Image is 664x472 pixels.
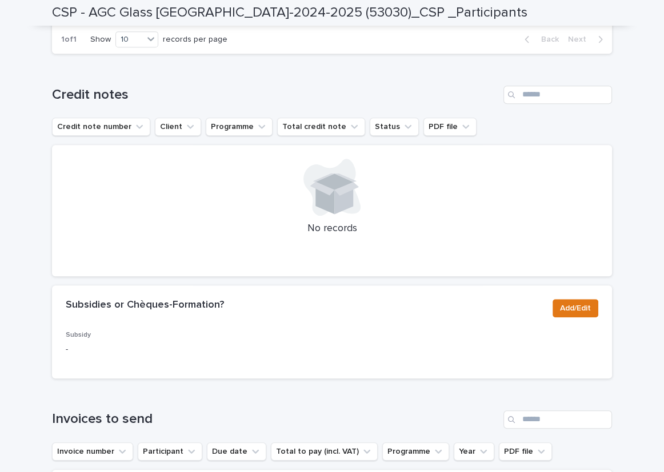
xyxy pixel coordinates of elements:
[553,299,598,317] button: Add/Edit
[382,442,449,461] button: Programme
[568,35,593,43] span: Next
[454,442,494,461] button: Year
[503,410,612,429] input: Search
[499,442,552,461] button: PDF file
[534,35,559,43] span: Back
[563,34,612,45] button: Next
[370,118,419,136] button: Status
[66,223,598,235] p: No records
[52,87,499,103] h1: Credit notes
[66,344,325,356] p: -
[52,26,86,54] p: 1 of 1
[163,35,227,45] p: records per page
[515,34,563,45] button: Back
[155,118,201,136] button: Client
[90,35,111,45] p: Show
[423,118,477,136] button: PDF file
[271,442,378,461] button: Total to pay (incl. VAT)
[66,332,91,338] span: Subsidy
[52,442,133,461] button: Invoice number
[277,118,365,136] button: Total credit note
[52,5,527,21] h2: CSP - AGC Glass [GEOGRAPHIC_DATA]-2024-2025 (53030)_CSP _Participants
[206,118,273,136] button: Programme
[207,442,266,461] button: Due date
[52,118,150,136] button: Credit note number
[116,34,143,46] div: 10
[503,86,612,104] input: Search
[66,299,224,312] h2: Subsidies or Chèques-Formation?
[138,442,202,461] button: Participant
[52,411,499,427] h1: Invoices to send
[560,302,591,314] span: Add/Edit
